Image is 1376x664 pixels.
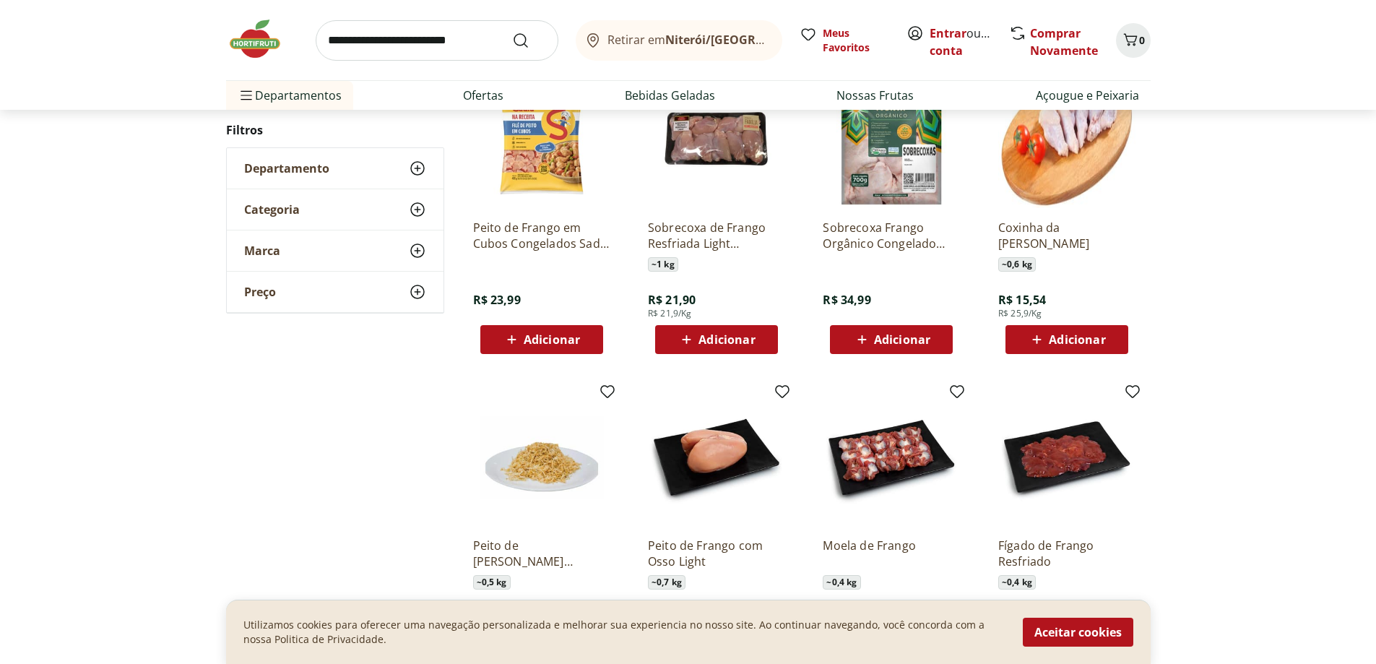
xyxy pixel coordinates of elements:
[836,87,914,104] a: Nossas Frutas
[244,285,276,299] span: Preço
[698,334,755,345] span: Adicionar
[227,148,443,189] button: Departamento
[1023,618,1133,647] button: Aceitar cookies
[998,292,1046,308] span: R$ 15,54
[648,257,678,272] span: ~ 1 kg
[930,25,966,41] a: Entrar
[648,292,696,308] span: R$ 21,90
[473,71,610,208] img: Peito de Frango em Cubos Congelados Sadia 400g
[1139,33,1145,47] span: 0
[823,220,960,251] a: Sobrecoxa Frango Orgânico Congelado Korin 700g
[625,87,715,104] a: Bebidas Geladas
[648,308,692,319] span: R$ 21,9/Kg
[998,257,1036,272] span: ~ 0,6 kg
[238,78,342,113] span: Departamentos
[1049,334,1105,345] span: Adicionar
[823,538,960,569] a: Moela de Frango
[655,325,778,354] button: Adicionar
[998,538,1135,569] a: Fígado de Frango Resfriado
[648,389,785,526] img: Peito de Frango com Osso Light
[823,389,960,526] img: Moela de Frango
[998,575,1036,590] span: ~ 0,4 kg
[227,230,443,271] button: Marca
[930,25,994,59] span: ou
[227,189,443,230] button: Categoria
[930,25,1009,59] a: Criar conta
[823,26,889,55] span: Meus Favoritos
[576,20,782,61] button: Retirar emNiterói/[GEOGRAPHIC_DATA]
[998,308,1042,319] span: R$ 25,9/Kg
[244,243,280,258] span: Marca
[226,116,444,145] h2: Filtros
[830,325,953,354] button: Adicionar
[648,575,685,590] span: ~ 0,7 kg
[473,389,610,526] img: Peito de Frango Desfiado Resfriado Unidade
[244,161,329,176] span: Departamento
[998,389,1135,526] img: Fígado de Frango Resfriado
[226,17,298,61] img: Hortifruti
[512,32,547,49] button: Submit Search
[800,26,889,55] a: Meus Favoritos
[473,538,610,569] a: Peito de [PERSON_NAME] Resfriado Unidade
[823,71,960,208] img: Sobrecoxa Frango Orgânico Congelado Korin 700g
[998,71,1135,208] img: Coxinha da Asa de Frango
[823,575,860,590] span: ~ 0,4 kg
[823,292,870,308] span: R$ 34,99
[1116,23,1151,58] button: Carrinho
[1030,25,1098,59] a: Comprar Novamente
[316,20,558,61] input: search
[648,71,785,208] img: Sobrecoxa de Frango Resfriada Light Tamanho Família
[1036,87,1139,104] a: Açougue e Peixaria
[524,334,580,345] span: Adicionar
[648,220,785,251] a: Sobrecoxa de Frango Resfriada Light [GEOGRAPHIC_DATA]
[463,87,503,104] a: Ofertas
[243,618,1005,647] p: Utilizamos cookies para oferecer uma navegação personalizada e melhorar sua experiencia no nosso ...
[998,220,1135,251] a: Coxinha da [PERSON_NAME]
[480,325,603,354] button: Adicionar
[665,32,830,48] b: Niterói/[GEOGRAPHIC_DATA]
[648,538,785,569] a: Peito de Frango com Osso Light
[1005,325,1128,354] button: Adicionar
[473,575,511,590] span: ~ 0,5 kg
[227,272,443,312] button: Preço
[874,334,930,345] span: Adicionar
[607,33,767,46] span: Retirar em
[238,78,255,113] button: Menu
[244,202,300,217] span: Categoria
[473,220,610,251] a: Peito de Frango em Cubos Congelados Sadia 400g
[473,292,521,308] span: R$ 23,99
